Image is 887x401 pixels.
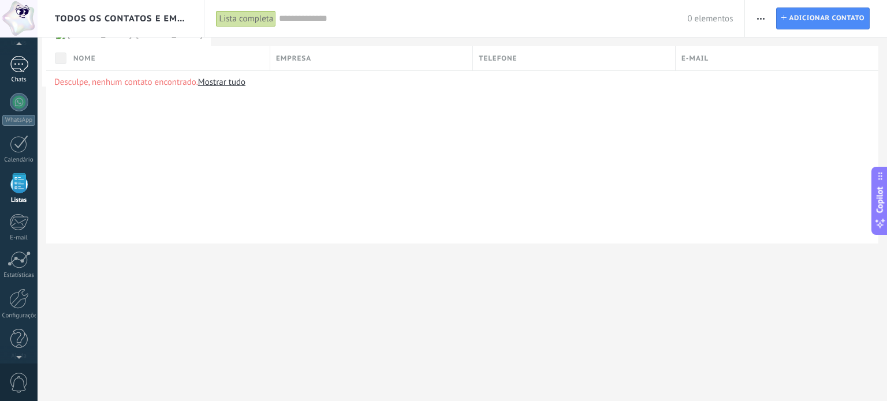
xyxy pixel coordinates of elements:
span: E-mail [681,53,709,64]
img: website_grey.svg [18,30,28,39]
p: Desculpe, nenhum contato encontrado. [54,77,870,88]
div: Lista completa [216,10,276,27]
div: Palavras-chave [135,68,185,76]
span: Adicionar contato [789,8,864,29]
div: Domínio [61,68,88,76]
div: Listas [2,197,36,204]
div: E-mail [2,234,36,242]
div: Chats [2,76,36,84]
span: 0 elementos [687,13,733,24]
div: Estatísticas [2,272,36,279]
div: WhatsApp [2,115,35,126]
a: Adicionar contato [776,8,870,29]
img: tab_domain_overview_orange.svg [48,67,57,76]
img: logo_orange.svg [18,18,28,28]
span: Todos os contatos e Empresas [55,13,188,24]
div: Configurações [2,312,36,320]
a: Mostrar tudo [198,77,245,88]
img: tab_keywords_by_traffic_grey.svg [122,67,131,76]
div: v 4.0.25 [32,18,57,28]
span: Empresa [276,53,311,64]
span: Nome [73,53,96,64]
div: [PERSON_NAME]: [DOMAIN_NAME] [30,30,165,39]
span: Telefone [479,53,517,64]
button: Mais [752,8,769,29]
span: Copilot [874,186,886,213]
div: Calendário [2,156,36,164]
